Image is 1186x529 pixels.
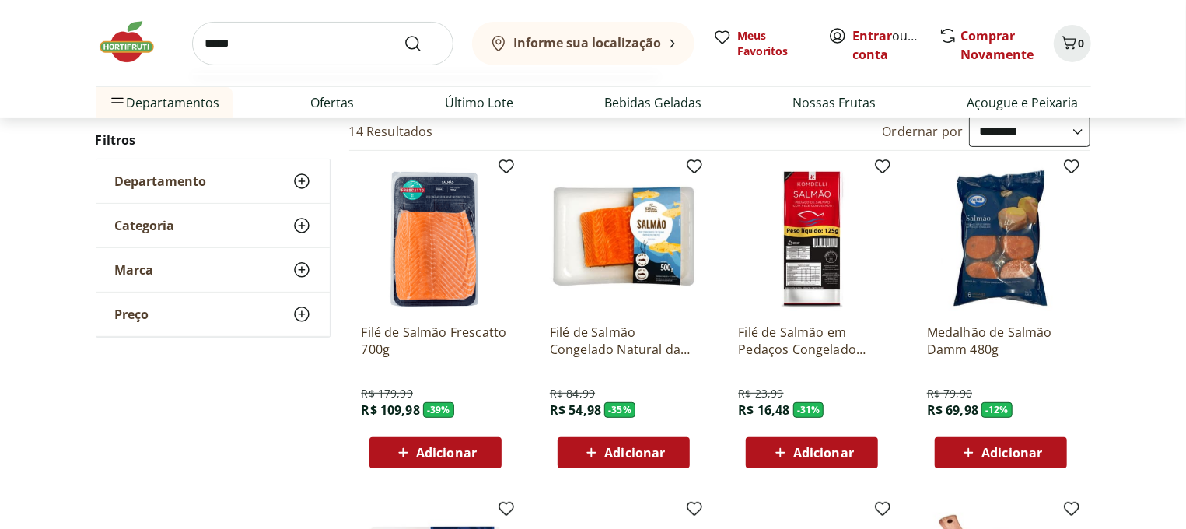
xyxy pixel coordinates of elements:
[404,34,441,53] button: Submit Search
[362,401,420,419] span: R$ 109,98
[1079,36,1085,51] span: 0
[416,447,477,459] span: Adicionar
[738,386,783,401] span: R$ 23,99
[793,402,824,418] span: - 31 %
[927,401,978,419] span: R$ 69,98
[115,307,149,322] span: Preço
[96,124,331,156] h2: Filtros
[96,159,330,203] button: Departamento
[1054,25,1091,62] button: Carrinho
[362,324,509,358] a: Filé de Salmão Frescatto 700g
[604,447,665,459] span: Adicionar
[713,28,810,59] a: Meus Favoritos
[605,93,702,112] a: Bebidas Geladas
[853,26,922,64] span: ou
[96,204,330,247] button: Categoria
[967,93,1079,112] a: Açougue e Peixaria
[935,437,1067,468] button: Adicionar
[115,218,175,233] span: Categoria
[927,324,1075,358] a: Medalhão de Salmão Damm 480g
[981,402,1013,418] span: - 12 %
[793,447,854,459] span: Adicionar
[550,386,595,401] span: R$ 84,99
[349,123,433,140] h2: 14 Resultados
[981,447,1042,459] span: Adicionar
[927,163,1075,311] img: Medalhão de Salmão Damm 480g
[961,27,1034,63] a: Comprar Novamente
[423,402,454,418] span: - 39 %
[108,84,127,121] button: Menu
[738,28,810,59] span: Meus Favoritos
[108,84,220,121] span: Departamentos
[96,19,173,65] img: Hortifruti
[883,123,964,140] label: Ordernar por
[793,93,876,112] a: Nossas Frutas
[550,324,698,358] a: Filé de Salmão Congelado Natural da Terra
[558,437,690,468] button: Adicionar
[96,248,330,292] button: Marca
[604,402,635,418] span: - 35 %
[369,437,502,468] button: Adicionar
[853,27,939,63] a: Criar conta
[738,324,886,358] a: Filé de Salmão em Pedaços Congelado Komdelli 125g
[446,93,514,112] a: Último Lote
[746,437,878,468] button: Adicionar
[738,401,789,419] span: R$ 16,48
[550,163,698,311] img: Filé de Salmão Congelado Natural da Terra
[115,173,207,189] span: Departamento
[362,386,413,401] span: R$ 179,99
[738,163,886,311] img: Filé de Salmão em Pedaços Congelado Komdelli 125g
[472,22,694,65] button: Informe sua localização
[311,93,355,112] a: Ofertas
[362,163,509,311] img: Filé de Salmão Frescatto 700g
[927,386,972,401] span: R$ 79,90
[115,262,154,278] span: Marca
[514,34,662,51] b: Informe sua localização
[192,22,453,65] input: search
[853,27,893,44] a: Entrar
[550,401,601,419] span: R$ 54,98
[96,293,330,336] button: Preço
